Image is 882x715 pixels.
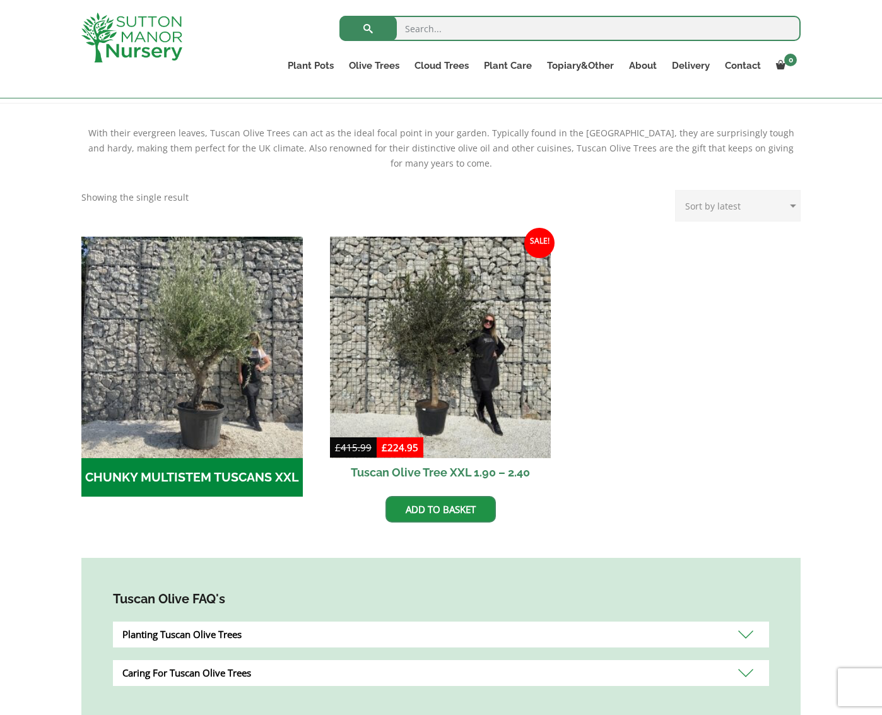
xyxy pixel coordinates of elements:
[113,660,769,686] div: Caring For Tuscan Olive Trees
[81,13,182,62] img: logo
[621,57,664,74] a: About
[81,237,303,497] a: Visit product category CHUNKY MULTISTEM TUSCANS XXL
[476,57,539,74] a: Plant Care
[330,458,551,487] h2: Tuscan Olive Tree XXL 1.90 – 2.40
[385,496,496,523] a: Add to basket: “Tuscan Olive Tree XXL 1.90 - 2.40”
[382,441,387,454] span: £
[280,57,341,74] a: Plant Pots
[407,57,476,74] a: Cloud Trees
[330,237,551,487] a: Sale! Tuscan Olive Tree XXL 1.90 – 2.40
[113,589,769,609] h4: Tuscan Olive FAQ's
[339,16,801,41] input: Search...
[524,228,555,258] span: Sale!
[784,54,797,66] span: 0
[335,441,341,454] span: £
[664,57,717,74] a: Delivery
[382,441,418,454] bdi: 224.95
[81,458,303,497] h2: CHUNKY MULTISTEM TUSCANS XXL
[330,237,551,458] img: Tuscan Olive Tree XXL 1.90 - 2.40
[768,57,801,74] a: 0
[539,57,621,74] a: Topiary&Other
[81,237,303,458] img: CHUNKY MULTISTEM TUSCANS XXL
[113,622,769,647] div: Planting Tuscan Olive Trees
[675,190,801,222] select: Shop order
[341,57,407,74] a: Olive Trees
[717,57,768,74] a: Contact
[81,126,801,171] div: With their evergreen leaves, Tuscan Olive Trees can act as the ideal focal point in your garden. ...
[335,441,372,454] bdi: 415.99
[81,190,189,205] p: Showing the single result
